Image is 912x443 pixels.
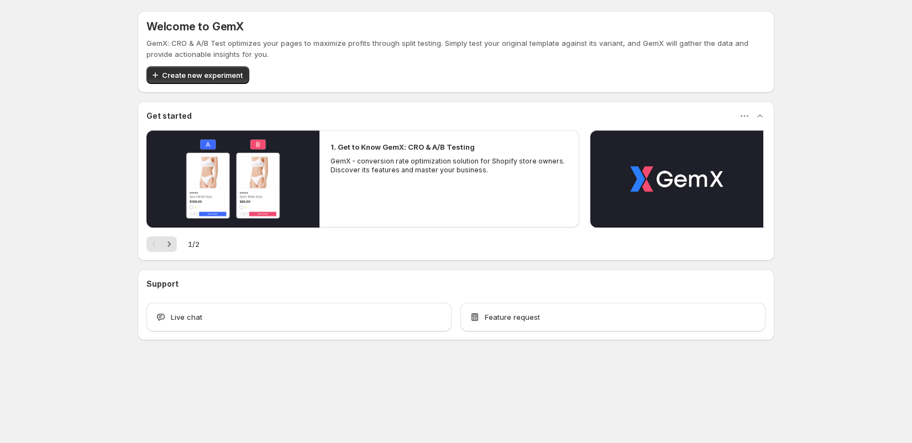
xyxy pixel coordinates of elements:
span: Live chat [171,312,202,323]
span: Feature request [485,312,540,323]
p: GemX - conversion rate optimization solution for Shopify store owners. Discover its features and ... [331,157,568,175]
h3: Get started [146,110,192,122]
span: Create new experiment [162,70,243,81]
span: 1 / 2 [188,239,200,250]
h5: Welcome to GemX [146,20,244,33]
button: Play video [590,130,763,228]
button: Play video [146,130,319,228]
button: Create new experiment [146,66,249,84]
h3: Support [146,278,179,289]
h2: 1. Get to Know GemX: CRO & A/B Testing [331,141,475,152]
p: GemX: CRO & A/B Test optimizes your pages to maximize profits through split testing. Simply test ... [146,38,766,60]
nav: Pagination [146,236,177,252]
button: Next [161,236,177,252]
